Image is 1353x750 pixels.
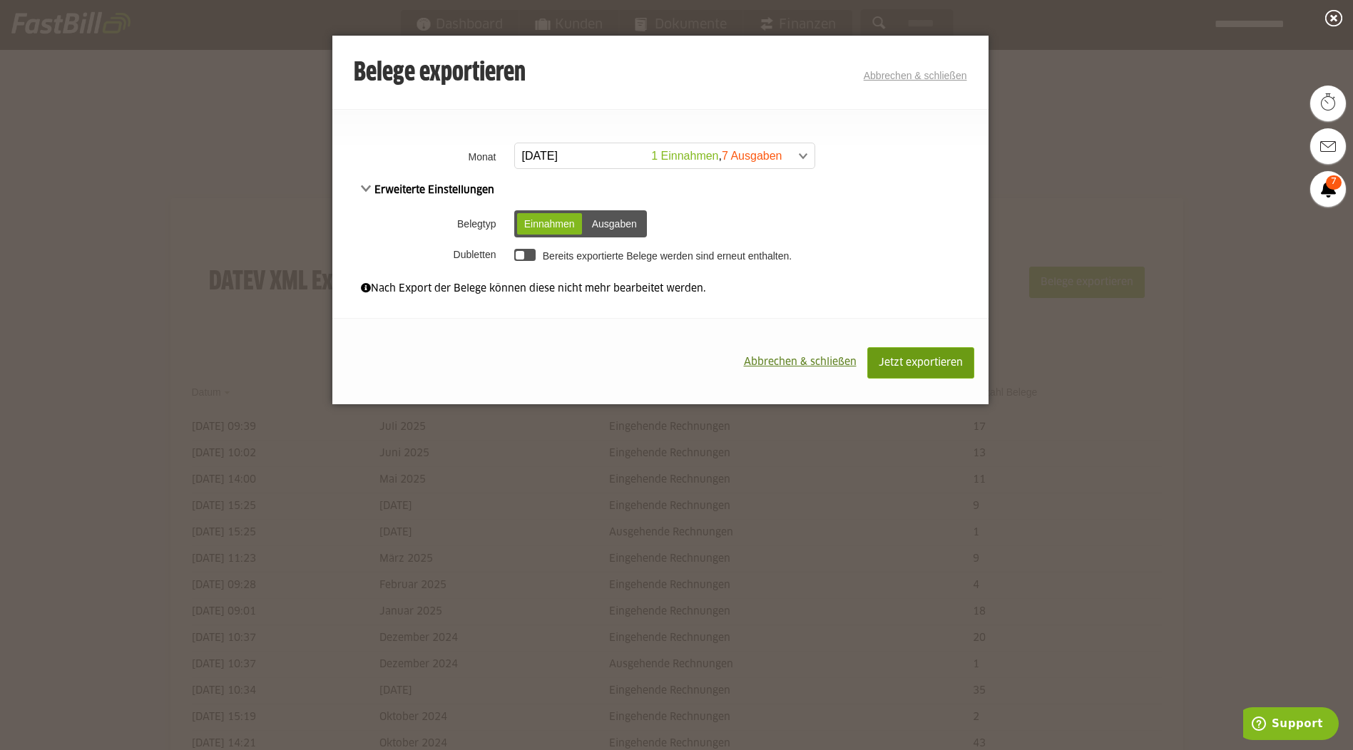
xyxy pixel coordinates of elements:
[543,250,792,262] label: Bereits exportierte Belege werden sind erneut enthalten.
[867,347,974,379] button: Jetzt exportieren
[361,281,960,297] div: Nach Export der Belege können diese nicht mehr bearbeitet werden.
[1243,707,1339,743] iframe: Öffnet ein Widget, in dem Sie weitere Informationen finden
[1310,171,1346,207] a: 7
[332,205,511,242] th: Belegtyp
[864,70,967,81] a: Abbrechen & schließen
[332,138,511,175] th: Monat
[517,213,582,235] div: Einnahmen
[1326,175,1342,190] span: 7
[354,59,526,88] h3: Belege exportieren
[733,347,867,377] button: Abbrechen & schließen
[332,242,511,267] th: Dubletten
[585,213,644,235] div: Ausgaben
[744,357,857,367] span: Abbrechen & schließen
[361,185,495,195] span: Erweiterte Einstellungen
[879,358,963,368] span: Jetzt exportieren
